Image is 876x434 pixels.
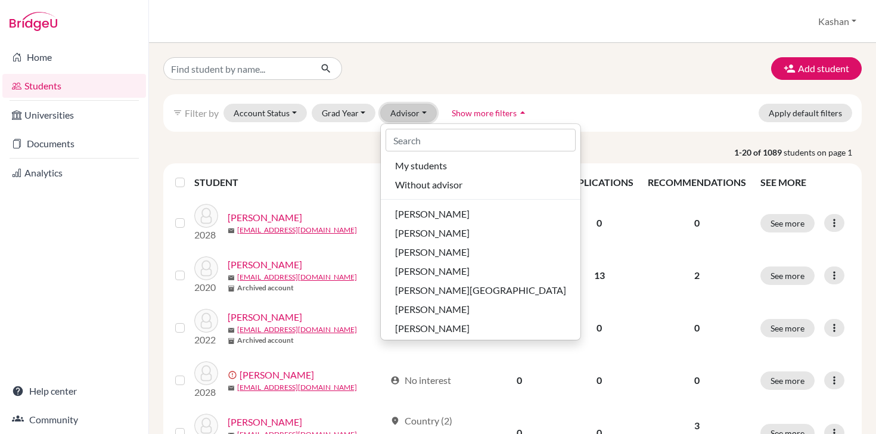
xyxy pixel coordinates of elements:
span: Show more filters [452,108,517,118]
button: Apply default filters [759,104,852,122]
th: STUDENT [194,168,383,197]
span: [PERSON_NAME] [395,302,470,317]
img: Aamir, Mohammad Bin [194,204,218,228]
span: mail [228,227,235,234]
p: 3 [648,418,746,433]
input: Search [386,129,576,151]
span: account_circle [390,376,400,385]
button: See more [760,214,815,232]
button: [PERSON_NAME] [381,224,580,243]
b: Archived account [237,335,294,346]
button: [PERSON_NAME] [381,204,580,224]
a: [PERSON_NAME] [228,210,302,225]
button: Without advisor [381,175,580,194]
p: 2028 [194,385,218,399]
th: SEE MORE [753,168,858,197]
span: Without advisor [395,178,462,192]
button: Kashan [813,10,862,33]
span: mail [228,274,235,281]
a: Help center [2,379,146,403]
div: Country (2) [390,414,452,428]
p: 2020 [194,280,218,294]
img: Abdalla, Ahmad [194,256,218,280]
p: 2022 [194,333,218,347]
a: Documents [2,132,146,156]
button: My students [381,156,580,175]
p: 2028 [194,228,218,242]
a: [PERSON_NAME] [228,310,302,324]
a: [EMAIL_ADDRESS][DOMAIN_NAME] [237,272,357,283]
th: RECOMMENDATIONS [641,168,753,197]
span: [PERSON_NAME] [395,264,470,278]
a: [EMAIL_ADDRESS][DOMAIN_NAME] [237,225,357,235]
i: arrow_drop_up [517,107,529,119]
a: [PERSON_NAME] [228,415,302,429]
span: error_outline [228,370,240,380]
td: 13 [558,249,641,302]
button: Account Status [223,104,307,122]
button: See more [760,319,815,337]
p: 0 [648,373,746,387]
button: [PERSON_NAME] [381,243,580,262]
span: [PERSON_NAME] [395,321,470,336]
p: 0 [648,216,746,230]
button: [PERSON_NAME] [381,300,580,319]
strong: 1-20 of 1089 [734,146,784,159]
a: Analytics [2,161,146,185]
p: 0 [648,321,746,335]
button: [PERSON_NAME][GEOGRAPHIC_DATA] [381,281,580,300]
span: mail [228,385,235,392]
a: [EMAIL_ADDRESS][DOMAIN_NAME] [237,324,357,335]
span: students on page 1 [784,146,862,159]
a: [PERSON_NAME] [240,368,314,382]
span: [PERSON_NAME] [395,226,470,240]
span: [PERSON_NAME][GEOGRAPHIC_DATA] [395,283,566,297]
span: mail [228,327,235,334]
td: 0 [480,354,558,407]
input: Find student by name... [163,57,311,80]
img: Bridge-U [10,12,57,31]
i: filter_list [173,108,182,117]
img: Abdalla, Hazem [194,309,218,333]
a: [EMAIL_ADDRESS][DOMAIN_NAME] [237,382,357,393]
button: Advisor [380,104,437,122]
span: My students [395,159,447,173]
b: Archived account [237,283,294,293]
a: Home [2,45,146,69]
img: Abdalla, Sanad [194,361,218,385]
span: [PERSON_NAME] [395,207,470,221]
p: 2 [648,268,746,283]
a: Universities [2,103,146,127]
a: Community [2,408,146,432]
td: 0 [558,302,641,354]
button: Grad Year [312,104,376,122]
button: [PERSON_NAME] [381,262,580,281]
div: Advisor [380,123,581,340]
a: [PERSON_NAME] [228,258,302,272]
button: See more [760,371,815,390]
span: Filter by [185,107,219,119]
span: inventory_2 [228,337,235,345]
a: Students [2,74,146,98]
button: Show more filtersarrow_drop_up [442,104,539,122]
td: 0 [558,197,641,249]
button: Add student [771,57,862,80]
td: 0 [558,354,641,407]
div: No interest [390,373,451,387]
span: [PERSON_NAME] [395,245,470,259]
th: APPLICATIONS [558,168,641,197]
span: location_on [390,416,400,426]
span: inventory_2 [228,285,235,292]
button: [PERSON_NAME] [381,319,580,338]
button: See more [760,266,815,285]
